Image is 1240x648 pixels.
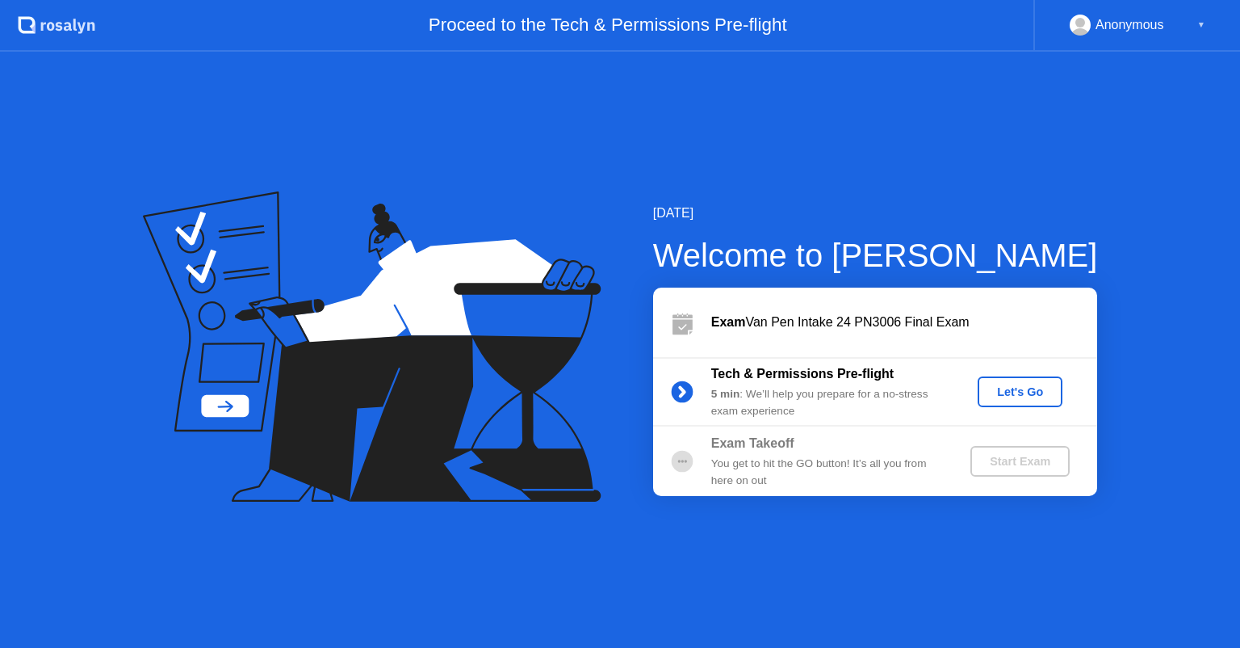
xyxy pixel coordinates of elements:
[978,377,1062,407] button: Let's Go
[970,446,1070,477] button: Start Exam
[653,231,1098,280] div: Welcome to [PERSON_NAME]
[984,385,1056,398] div: Let's Go
[977,455,1063,468] div: Start Exam
[711,456,944,489] div: You get to hit the GO button! It’s all you from here on out
[711,388,740,400] b: 5 min
[711,315,746,329] b: Exam
[711,313,1097,332] div: Van Pen Intake 24 PN3006 Final Exam
[653,204,1098,223] div: [DATE]
[711,367,894,381] b: Tech & Permissions Pre-flight
[1095,15,1164,36] div: Anonymous
[1197,15,1205,36] div: ▼
[711,436,794,450] b: Exam Takeoff
[711,386,944,419] div: : We’ll help you prepare for a no-stress exam experience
